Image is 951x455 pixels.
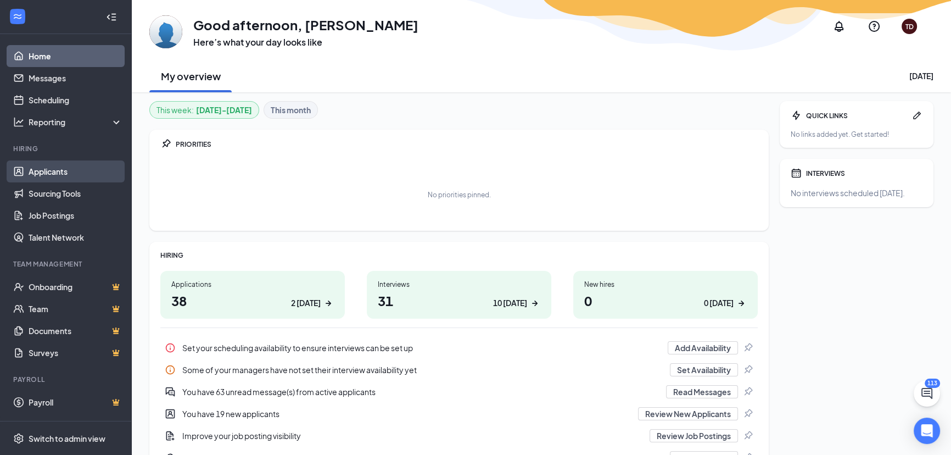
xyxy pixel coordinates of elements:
svg: Bolt [791,110,802,121]
h1: Good afternoon, [PERSON_NAME] [193,15,418,34]
div: Some of your managers have not set their interview availability yet [160,359,758,381]
a: Applicants [29,160,122,182]
div: Reporting [29,116,123,127]
svg: Pin [742,408,753,419]
button: Review Job Postings [650,429,738,442]
svg: DocumentAdd [165,430,176,441]
svg: Pin [742,342,753,353]
a: InfoSet your scheduling availability to ensure interviews can be set upAdd AvailabilityPin [160,337,758,359]
div: [DATE] [909,70,933,81]
a: Applications382 [DATE]ArrowRight [160,271,345,319]
div: 0 [DATE] [704,297,734,309]
a: TeamCrown [29,298,122,320]
div: You have 19 new applicants [160,403,758,425]
svg: UserEntity [165,408,176,419]
a: Messages [29,67,122,89]
h2: My overview [161,69,221,83]
div: Improve your job posting visibility [182,430,643,441]
div: Set your scheduling availability to ensure interviews can be set up [182,342,661,353]
a: Sourcing Tools [29,182,122,204]
div: Payroll [13,375,120,384]
div: Team Management [13,259,120,269]
div: Interviews [378,280,540,289]
svg: Settings [13,433,24,444]
img: Tera Duchow [149,15,182,48]
button: Read Messages [666,385,738,398]
a: Job Postings [29,204,122,226]
div: No interviews scheduled [DATE]. [791,187,922,198]
svg: Pin [742,364,753,375]
b: This month [271,104,311,116]
div: Improve your job posting visibility [160,425,758,447]
div: QUICK LINKS [806,111,907,120]
a: Home [29,45,122,67]
button: ChatActive [914,380,940,407]
svg: Info [165,364,176,375]
div: INTERVIEWS [806,169,922,178]
div: This week : [156,104,252,116]
div: 2 [DATE] [291,297,321,309]
div: Applications [171,280,334,289]
div: No links added yet. Get started! [791,130,922,139]
div: No priorities pinned. [428,190,491,199]
h1: 38 [171,291,334,310]
svg: Info [165,342,176,353]
a: PayrollCrown [29,391,122,413]
div: Open Intercom Messenger [914,418,940,444]
a: Scheduling [29,89,122,111]
svg: Analysis [13,116,24,127]
div: You have 63 unread message(s) from active applicants [160,381,758,403]
button: Set Availability [670,363,738,376]
b: [DATE] - [DATE] [196,104,252,116]
div: 113 [925,379,940,388]
a: Talent Network [29,226,122,248]
div: Hiring [13,144,120,153]
a: DocumentsCrown [29,320,122,342]
a: New hires00 [DATE]ArrowRight [573,271,758,319]
a: DoubleChatActiveYou have 63 unread message(s) from active applicantsRead MessagesPin [160,381,758,403]
h1: 0 [584,291,747,310]
div: New hires [584,280,747,289]
svg: Pin [742,386,753,397]
a: DocumentAddImprove your job posting visibilityReview Job PostingsPin [160,425,758,447]
div: 10 [DATE] [493,297,527,309]
svg: ChatActive [920,387,933,400]
svg: Pen [911,110,922,121]
div: Set your scheduling availability to ensure interviews can be set up [160,337,758,359]
svg: ArrowRight [529,298,540,309]
h1: 31 [378,291,540,310]
svg: ArrowRight [736,298,747,309]
div: Switch to admin view [29,433,105,444]
div: PRIORITIES [176,140,758,149]
svg: Collapse [106,12,117,23]
svg: Notifications [832,20,846,33]
svg: QuestionInfo [868,20,881,33]
a: InfoSome of your managers have not set their interview availability yetSet AvailabilityPin [160,359,758,381]
svg: Pin [742,430,753,441]
div: Some of your managers have not set their interview availability yet [182,364,663,375]
svg: WorkstreamLogo [12,11,23,22]
div: You have 63 unread message(s) from active applicants [182,386,659,397]
a: OnboardingCrown [29,276,122,298]
h3: Here’s what your day looks like [193,36,418,48]
div: HIRING [160,251,758,260]
div: TD [905,22,914,31]
a: UserEntityYou have 19 new applicantsReview New ApplicantsPin [160,403,758,425]
svg: ArrowRight [323,298,334,309]
a: Interviews3110 [DATE]ArrowRight [367,271,551,319]
button: Add Availability [668,341,738,354]
svg: Pin [160,138,171,149]
svg: DoubleChatActive [165,386,176,397]
a: SurveysCrown [29,342,122,364]
svg: Calendar [791,168,802,179]
div: You have 19 new applicants [182,408,631,419]
button: Review New Applicants [638,407,738,420]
